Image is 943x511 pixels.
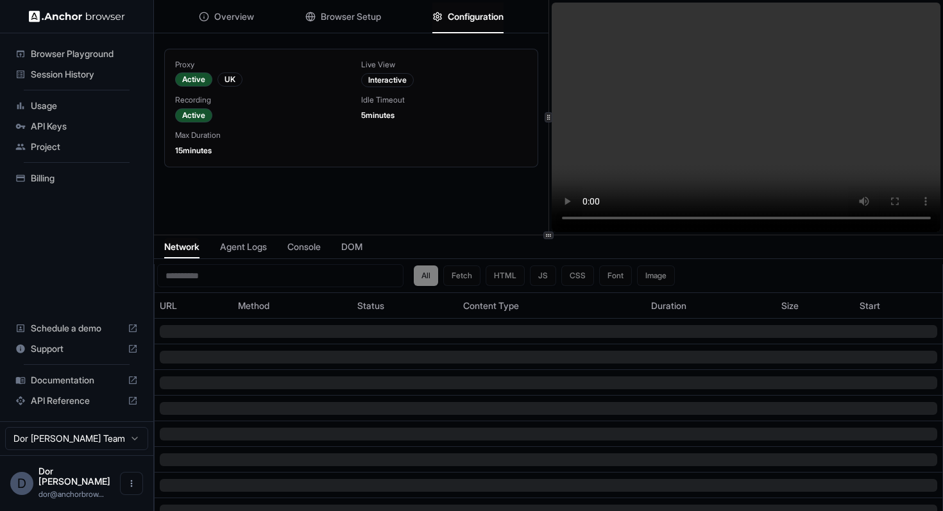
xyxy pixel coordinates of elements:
span: Network [164,240,200,253]
span: 5 minutes [361,110,395,120]
span: Schedule a demo [31,322,123,335]
div: Project [10,137,143,157]
span: dor@anchorbrowser.io [38,489,104,499]
span: Billing [31,172,138,185]
span: API Keys [31,120,138,133]
div: Active [175,72,212,87]
span: Overview [214,10,254,23]
span: Configuration [448,10,504,23]
span: API Reference [31,394,123,407]
div: Size [781,299,849,312]
span: Project [31,140,138,153]
div: API Keys [10,116,143,137]
div: Browser Playground [10,44,143,64]
div: UK [217,72,242,87]
div: Method [238,299,346,312]
img: Anchor Logo [29,10,125,22]
div: D [10,472,33,495]
div: Content Type [463,299,641,312]
div: Idle Timeout [361,95,527,105]
span: Console [287,240,321,253]
div: Support [10,339,143,359]
span: Documentation [31,374,123,387]
span: Support [31,342,123,355]
div: Recording [175,95,341,105]
div: Active [175,108,212,122]
span: Session History [31,68,138,81]
div: Session History [10,64,143,85]
div: URL [160,299,228,312]
span: Agent Logs [220,240,267,253]
div: Status [357,299,453,312]
div: Usage [10,96,143,116]
div: Max Duration [175,130,341,140]
button: Open menu [120,472,143,495]
div: Documentation [10,370,143,390]
span: Dor Dankner [38,465,110,487]
span: Browser Setup [321,10,381,23]
div: Billing [10,168,143,188]
span: Browser Playground [31,47,138,60]
span: Usage [31,99,138,112]
span: 15 minutes [175,146,212,155]
div: Schedule a demo [10,318,143,339]
div: API Reference [10,390,143,411]
div: Start [860,299,937,312]
div: Proxy [175,60,341,70]
div: Live View [361,60,527,70]
div: Duration [651,299,770,312]
div: Interactive [361,73,414,87]
span: DOM [341,240,362,253]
